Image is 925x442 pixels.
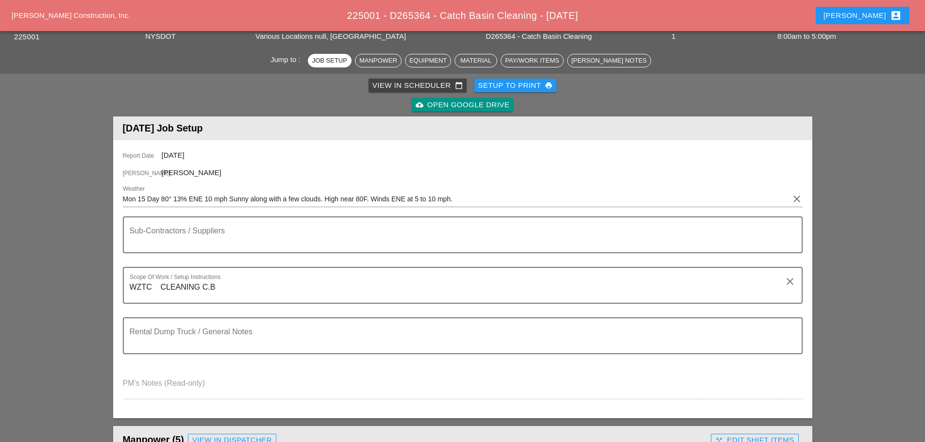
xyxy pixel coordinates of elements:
[308,54,352,67] button: Job Setup
[347,10,578,21] span: 225001 - D265364 - Catch Basin Cleaning - [DATE]
[478,80,553,91] div: Setup to Print
[816,7,909,24] button: [PERSON_NAME]
[791,193,803,205] i: clear
[123,151,162,160] span: Report Date
[486,31,667,42] div: D265364 - Catch Basin Cleaning
[162,151,185,159] span: [DATE]
[784,276,796,287] i: clear
[369,79,467,92] a: View in Scheduler
[412,98,513,112] a: Open Google Drive
[824,10,902,21] div: [PERSON_NAME]
[123,376,803,399] textarea: PM's Notes (Read-only)
[890,10,902,21] i: account_box
[405,54,451,67] button: Equipment
[255,31,481,42] div: Various Locations null, [GEOGRAPHIC_DATA]
[567,54,651,67] button: [PERSON_NAME] Notes
[145,31,251,42] div: NYSDOT
[416,99,509,111] div: Open Google Drive
[123,191,789,207] input: Weather
[501,54,563,67] button: Pay/Work Items
[455,82,463,89] i: calendar_today
[312,56,347,65] div: Job Setup
[672,31,773,42] div: 1
[12,11,130,19] a: [PERSON_NAME] Construction, Inc.
[777,31,911,42] div: 8:00am to 5:00pm
[474,79,557,92] button: Setup to Print
[572,56,647,65] div: [PERSON_NAME] Notes
[130,279,788,303] textarea: Scope Of Work / Setup Instructions
[14,32,40,43] button: 225001
[123,169,162,178] span: [PERSON_NAME]
[409,56,447,65] div: Equipment
[355,54,402,67] button: Manpower
[270,55,304,64] span: Jump to :
[459,56,493,65] div: Material
[505,56,559,65] div: Pay/Work Items
[162,168,221,177] span: [PERSON_NAME]
[130,229,788,252] textarea: Sub-Contractors / Suppliers
[130,330,788,353] textarea: Rental Dump Truck / General Notes
[372,80,463,91] div: View in Scheduler
[359,56,397,65] div: Manpower
[113,116,812,140] header: [DATE] Job Setup
[454,54,497,67] button: Material
[545,82,553,89] i: print
[416,101,423,109] i: cloud_upload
